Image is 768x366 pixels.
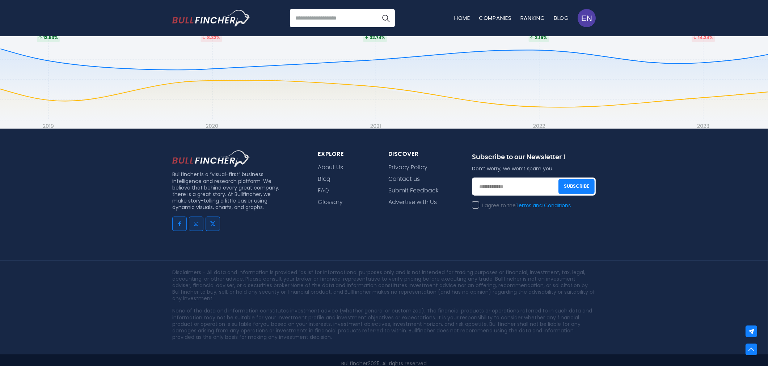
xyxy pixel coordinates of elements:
[172,269,596,302] p: Disclaimers - All data and information is provided “as is” for informational purposes only and is...
[172,10,250,26] img: Bullfincher logo
[558,179,595,195] button: Subscribe
[172,217,187,231] a: Go to facebook
[516,203,571,208] a: Terms and Conditions
[318,176,330,183] a: Blog
[172,307,596,340] p: None of the data and information constitutes investment advice (whether general or customized). T...
[388,150,455,158] div: Discover
[388,176,420,183] a: Contact us
[172,171,282,210] p: Bullfincher is a “visual-first” business intelligence and research platform. We believe that behi...
[554,14,569,22] a: Blog
[388,187,439,194] a: Submit Feedback
[472,165,596,172] p: Don’t worry, we won’t spam you.
[454,14,470,22] a: Home
[388,164,427,171] a: Privacy Policy
[377,9,395,27] button: Search
[189,217,203,231] a: Go to instagram
[318,199,343,206] a: Glossary
[318,164,343,171] a: About Us
[172,10,250,26] a: Go to homepage
[472,214,582,242] iframe: reCAPTCHA
[318,187,329,194] a: FAQ
[388,199,437,206] a: Advertise with Us
[520,14,545,22] a: Ranking
[479,14,512,22] a: Companies
[472,203,571,209] label: I agree to the
[318,150,371,158] div: explore
[206,217,220,231] a: Go to twitter
[172,150,250,167] img: footer logo
[472,153,596,165] div: Subscribe to our Newsletter !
